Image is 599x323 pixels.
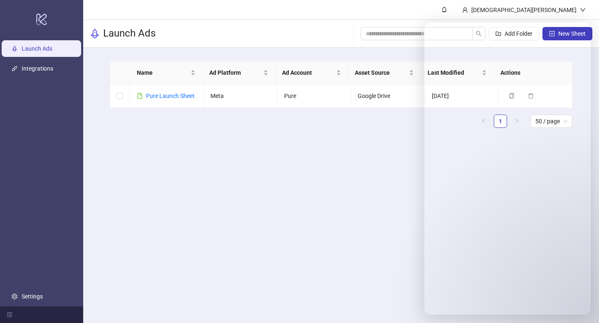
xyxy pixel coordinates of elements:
th: Ad Platform [203,61,275,84]
th: Ad Account [275,61,348,84]
h3: Launch Ads [103,27,156,40]
td: Google Drive [351,84,425,108]
span: Asset Source [355,68,407,77]
span: bell [441,7,447,12]
th: Name [130,61,203,84]
th: Last Modified [421,61,494,84]
iframe: To enrich screen reader interactions, please activate Accessibility in Grammarly extension settings [424,22,591,315]
a: Pure Launch Sheet [146,93,195,99]
div: [DEMOGRAPHIC_DATA][PERSON_NAME] [468,5,580,15]
td: Meta [204,84,277,108]
span: file [137,93,143,99]
a: Launch Ads [22,45,52,52]
span: Name [137,68,189,77]
span: menu-fold [7,312,12,318]
a: Integrations [22,65,53,72]
th: Asset Source [348,61,421,84]
span: Ad Account [282,68,334,77]
span: rocket [90,29,100,39]
span: user [462,7,468,13]
span: Ad Platform [209,68,262,77]
td: Pure [277,84,351,108]
a: Settings [22,293,43,300]
span: down [580,7,586,13]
